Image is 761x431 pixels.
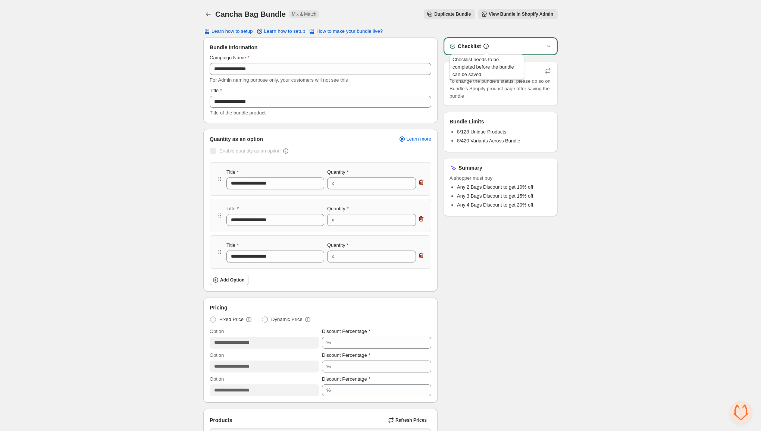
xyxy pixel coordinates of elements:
[210,135,263,143] span: Quantity as an option
[394,134,436,144] a: Learn more
[210,77,348,83] span: For Admin naming purpose only, your customers will not see this
[385,415,431,425] button: Refresh Prices
[210,87,222,94] label: Title
[457,129,506,135] span: 8/128 Unique Products
[472,68,484,74] span: Active
[322,328,370,335] label: Discount Percentage
[316,28,383,34] span: How to make your bundle live?
[251,26,310,37] a: Learn how to setup
[326,363,331,370] div: %
[199,26,257,37] button: Learn how to setup
[210,44,257,51] span: Bundle Information
[215,10,286,19] h1: Cancha Bag Bundle
[210,416,232,424] span: Products
[458,43,481,50] h3: Checklist
[730,401,752,424] div: Open chat
[326,387,331,394] div: %
[292,11,316,17] span: Mix & Match
[212,28,253,34] span: Learn how to setup
[424,9,475,19] button: Duplicate Bundle
[210,54,250,62] label: Campaign Name
[395,417,427,423] span: Refresh Prices
[210,304,227,311] span: Pricing
[210,110,266,116] span: Title of the bundle product
[327,205,348,213] label: Quantity
[264,28,306,34] span: Learn how to setup
[450,174,552,182] span: A shopper must buy
[304,26,387,37] button: How to make your bundle live?
[226,205,239,213] label: Title
[210,275,249,285] button: Add Option
[450,118,484,125] h3: Bundle Limits
[457,201,552,209] li: Any 4 Bags Discount to get 20% off
[271,316,303,323] span: Dynamic Price
[327,242,348,249] label: Quantity
[457,138,520,144] span: 8/420 Variants Across Bundle
[489,11,553,17] span: View Bundle in Shopify Admin
[226,169,239,176] label: Title
[322,375,370,383] label: Discount Percentage
[322,352,370,359] label: Discount Percentage
[219,316,244,323] span: Fixed Price
[332,216,334,224] div: x
[450,67,466,75] h3: Status
[457,183,552,191] li: Any 2 Bags Discount to get 10% off
[210,328,224,335] label: Option
[326,339,331,346] div: %
[407,136,431,142] span: Learn more
[457,192,552,200] li: Any 3 Bags Discount to get 15% off
[327,169,348,176] label: Quantity
[226,242,239,249] label: Title
[458,164,482,172] h3: Summary
[210,375,224,383] label: Option
[478,9,558,19] button: View Bundle in Shopify Admin
[219,148,281,154] span: Enable quantity as an option
[203,9,214,19] button: Back
[210,352,224,359] label: Option
[434,11,471,17] span: Duplicate Bundle
[332,180,334,187] div: x
[332,253,334,260] div: x
[220,277,244,283] span: Add Option
[450,78,552,100] span: To change the bundle's status, please do so on Bundle's Shopify product page after saving the bundle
